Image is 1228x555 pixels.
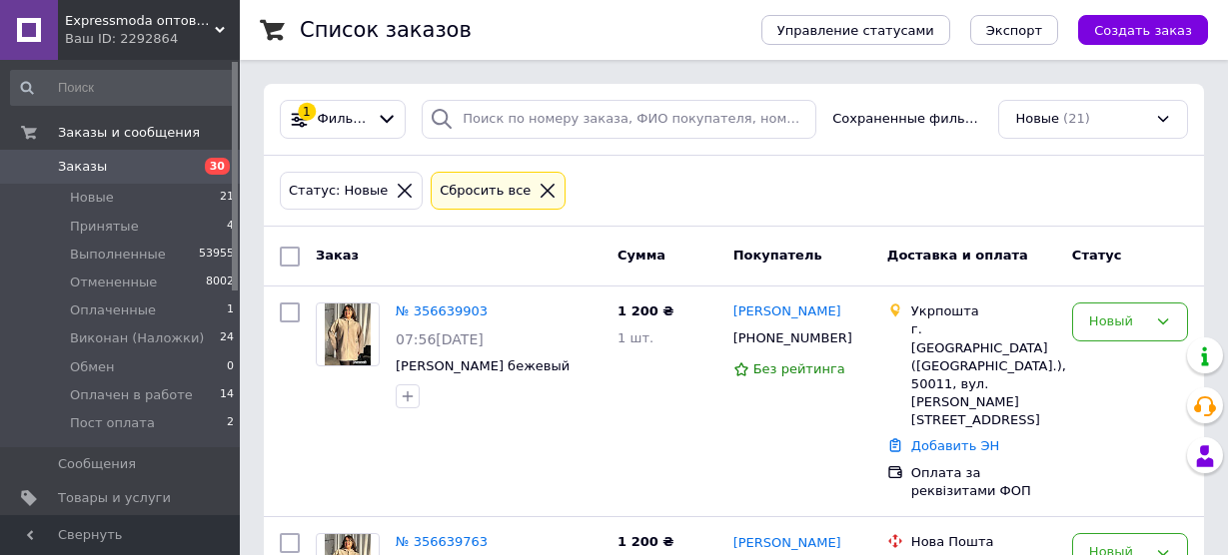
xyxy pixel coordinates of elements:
[1072,248,1122,263] span: Статус
[227,414,234,432] span: 2
[422,100,816,139] input: Поиск по номеру заказа, ФИО покупателя, номеру телефона, Email, номеру накладной
[887,248,1028,263] span: Доставка и оплата
[396,358,570,373] a: [PERSON_NAME] бежевый
[70,414,155,432] span: Пост оплата
[911,464,1056,500] div: Оплата за реквізитами ФОП
[10,70,236,106] input: Поиск
[58,489,171,507] span: Товары и услуги
[761,15,950,45] button: Управление статусами
[396,303,488,318] a: № 356639903
[436,181,535,202] div: Сбросить все
[617,330,653,345] span: 1 шт.
[70,386,193,404] span: Оплачен в работе
[1078,15,1208,45] button: Создать заказ
[396,331,484,347] span: 07:56[DATE]
[65,12,215,30] span: Expressmoda оптово-розничный магазин одежды
[733,534,841,553] a: [PERSON_NAME]
[70,274,157,291] span: Отмененные
[733,302,841,321] a: [PERSON_NAME]
[1094,23,1192,38] span: Создать заказ
[617,303,673,318] span: 1 200 ₴
[298,103,316,121] div: 1
[70,189,114,207] span: Новые
[58,455,136,473] span: Сообщения
[227,301,234,319] span: 1
[220,329,234,347] span: 24
[1063,111,1090,126] span: (21)
[617,248,665,263] span: Сумма
[220,386,234,404] span: 14
[911,438,999,453] a: Добавить ЭН
[58,158,107,176] span: Заказы
[285,181,392,202] div: Статус: Новые
[832,110,982,129] span: Сохраненные фильтры:
[227,218,234,236] span: 4
[911,320,1056,429] div: г. [GEOGRAPHIC_DATA] ([GEOGRAPHIC_DATA].), 50011, вул. [PERSON_NAME][STREET_ADDRESS]
[753,361,845,376] span: Без рейтинга
[1058,22,1208,37] a: Создать заказ
[227,358,234,376] span: 0
[911,533,1056,551] div: Нова Пошта
[70,329,204,347] span: Виконан (Наложки)
[199,246,234,264] span: 53955
[316,248,359,263] span: Заказ
[733,330,852,345] span: [PHONE_NUMBER]
[220,189,234,207] span: 21
[911,302,1056,320] div: Укрпошта
[70,218,139,236] span: Принятые
[986,23,1042,38] span: Экспорт
[58,124,200,142] span: Заказы и сообщения
[206,274,234,291] span: 8002
[1089,311,1147,332] div: Новый
[70,246,166,264] span: Выполненные
[300,18,472,42] h1: Список заказов
[396,534,488,549] a: № 356639763
[617,534,673,549] span: 1 200 ₴
[205,158,230,175] span: 30
[65,30,240,48] div: Ваш ID: 2292864
[70,358,115,376] span: Обмен
[318,110,369,129] span: Фильтры
[325,303,372,365] img: Фото товару
[777,23,934,38] span: Управление статусами
[1015,110,1059,129] span: Новые
[733,248,822,263] span: Покупатель
[316,302,380,366] a: Фото товару
[70,301,156,319] span: Оплаченные
[970,15,1058,45] button: Экспорт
